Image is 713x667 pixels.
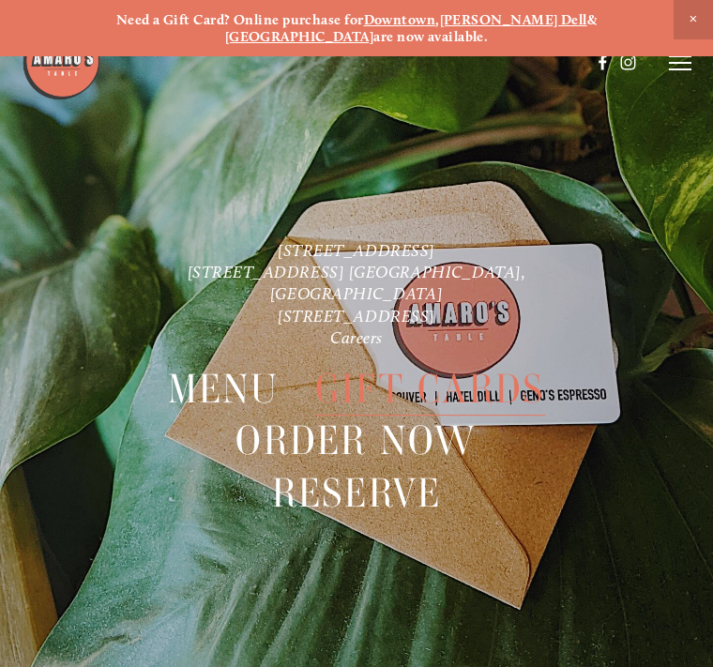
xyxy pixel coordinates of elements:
a: [GEOGRAPHIC_DATA] [225,28,374,45]
a: [PERSON_NAME] Dell [440,11,587,28]
a: [STREET_ADDRESS] [278,240,435,260]
strong: Need a Gift Card? Online purchase for [116,11,364,28]
span: Reserve [272,467,441,520]
a: [STREET_ADDRESS] [278,306,435,326]
span: Menu [168,363,280,416]
a: Gift Cards [315,363,545,415]
img: Amaro's Table [22,22,101,101]
a: [STREET_ADDRESS] [GEOGRAPHIC_DATA], [GEOGRAPHIC_DATA] [188,262,530,303]
a: Order Now [235,415,477,466]
a: Menu [168,363,280,415]
a: Downtown [364,11,436,28]
a: Careers [330,327,383,347]
strong: & [587,11,597,28]
strong: , [435,11,439,28]
a: Reserve [272,467,441,519]
span: Order Now [235,415,477,467]
span: Gift Cards [315,363,545,416]
strong: are now available. [373,28,488,45]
